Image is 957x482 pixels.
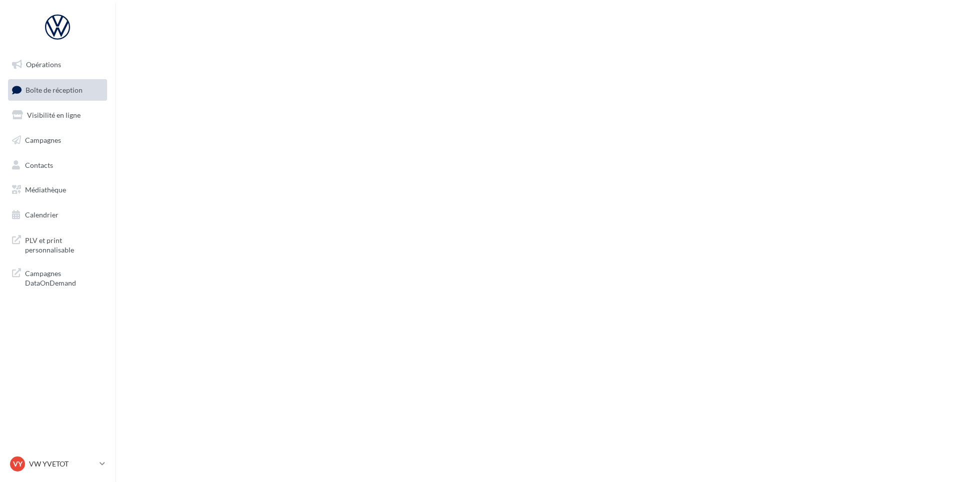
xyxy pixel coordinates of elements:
span: Campagnes DataOnDemand [25,267,103,288]
a: Visibilité en ligne [6,105,109,126]
a: Campagnes [6,130,109,151]
a: Boîte de réception [6,79,109,101]
a: Calendrier [6,204,109,225]
span: PLV et print personnalisable [25,233,103,255]
p: VW YVETOT [29,459,96,469]
a: Opérations [6,54,109,75]
span: Médiathèque [25,185,66,194]
span: Calendrier [25,210,59,219]
a: Campagnes DataOnDemand [6,263,109,292]
span: Contacts [25,160,53,169]
span: Campagnes [25,136,61,144]
a: Médiathèque [6,179,109,200]
a: VY VW YVETOT [8,454,107,473]
span: Boîte de réception [26,85,83,94]
span: Visibilité en ligne [27,111,81,119]
a: PLV et print personnalisable [6,229,109,259]
span: Opérations [26,60,61,69]
a: Contacts [6,155,109,176]
span: VY [13,459,23,469]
